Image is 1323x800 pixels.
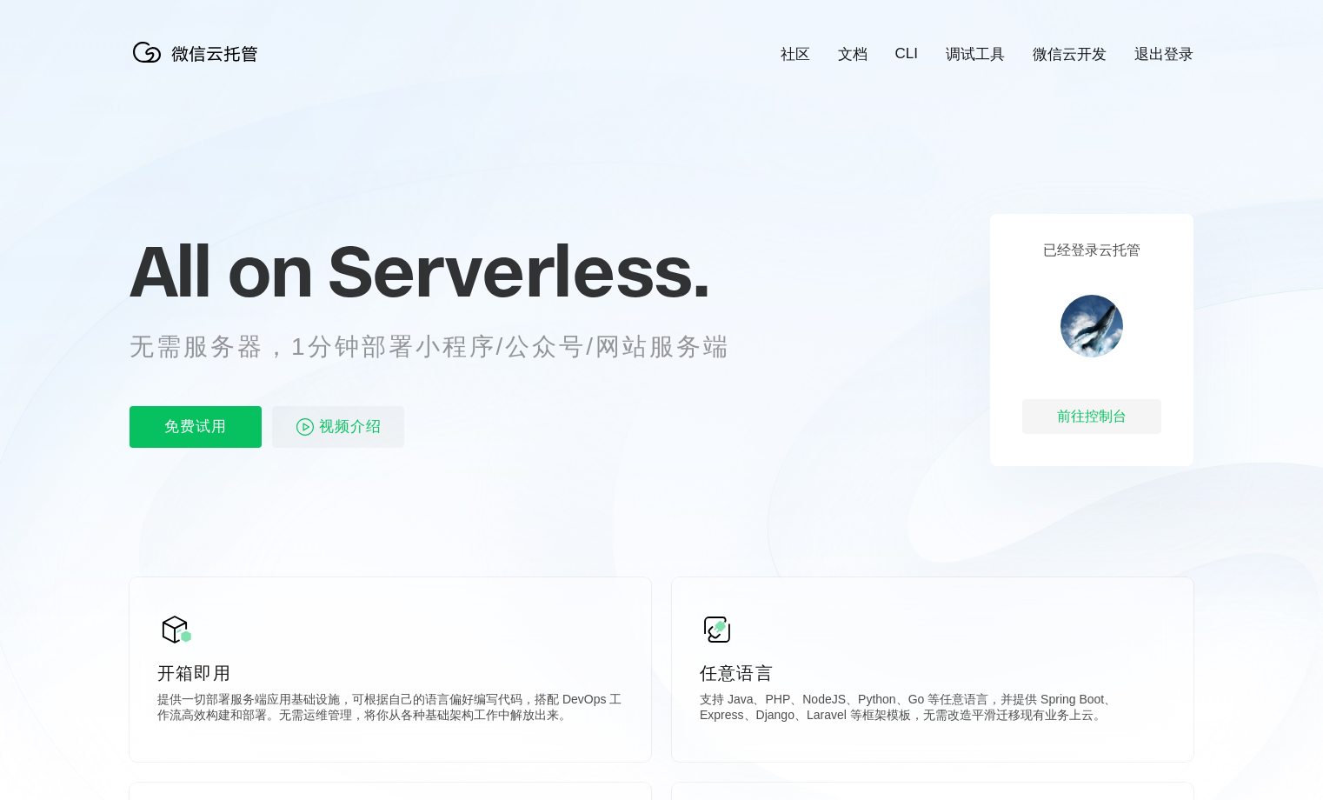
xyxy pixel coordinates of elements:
a: 文档 [838,44,868,64]
span: All on [130,227,311,314]
p: 无需服务器，1分钟部署小程序/公众号/网站服务端 [130,330,762,364]
p: 已经登录云托管 [1043,242,1140,260]
span: 视频介绍 [319,406,382,448]
p: 提供一切部署服务端应用基础设施，可根据自己的语言偏好编写代码，搭配 DevOps 工作流高效构建和部署。无需运维管理，将你从各种基础架构工作中解放出来。 [157,692,623,727]
a: 微信云开发 [1033,44,1107,64]
a: 社区 [781,44,810,64]
a: 退出登录 [1134,44,1193,64]
a: 微信云托管 [130,57,269,72]
a: CLI [895,45,918,63]
p: 免费试用 [130,406,262,448]
img: video_play.svg [295,417,316,437]
img: 微信云托管 [130,35,269,70]
p: 支持 Java、PHP、NodeJS、Python、Go 等任意语言，并提供 Spring Boot、Express、Django、Laravel 等框架模板，无需改造平滑迁移现有业务上云。 [700,692,1166,727]
a: 调试工具 [946,44,1005,64]
p: 任意语言 [700,661,1166,685]
div: 前往控制台 [1022,399,1161,434]
p: 开箱即用 [157,661,623,685]
span: Serverless. [328,227,709,314]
